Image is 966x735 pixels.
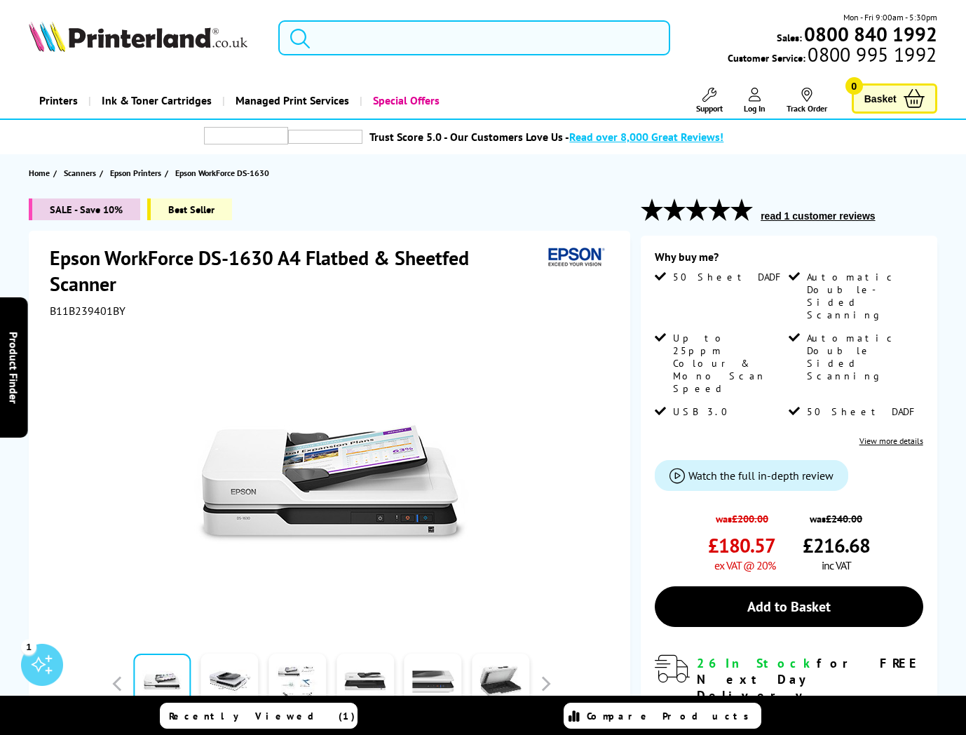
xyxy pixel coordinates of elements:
a: Managed Print Services [222,83,360,119]
a: Scanners [64,166,100,180]
span: Log In [744,103,766,114]
span: Epson WorkForce DS-1630 [175,168,269,178]
span: ex VAT @ 20% [714,558,775,572]
span: Compare Products [587,710,756,722]
span: Read over 8,000 Great Reviews! [569,130,723,144]
a: View more details [859,436,923,446]
span: Home [29,166,50,180]
span: 50 Sheet DADF [673,271,785,283]
a: Log In [744,88,766,114]
img: trustpilot rating [288,130,362,144]
strike: £200.00 [732,512,768,525]
span: Up to 25ppm Colour & Mono Scan Speed [673,332,786,395]
span: 26 In Stock [697,655,817,671]
span: Mon - Fri 9:00am - 5:30pm [843,11,937,24]
span: 0800 995 1992 [805,48,937,61]
span: 0 [845,77,863,95]
span: 50 Sheet DADF [807,405,919,418]
h1: Epson WorkForce DS-1630 A4 Flatbed & Sheetfed Scanner [50,245,543,297]
a: Home [29,166,53,180]
a: Recently Viewed (1) [160,703,358,729]
span: £216.68 [803,532,870,558]
div: Why buy me? [655,250,923,271]
span: Ink & Toner Cartridges [102,83,212,119]
a: Add to Basket [655,586,923,627]
img: Epson [543,245,607,271]
span: SALE - Save 10% [29,198,140,220]
a: Support [696,88,723,114]
span: USB 3.0 [673,405,728,418]
b: 0800 840 1992 [804,21,937,47]
a: Basket 0 [852,83,937,114]
a: Printers [29,83,88,119]
strike: £240.00 [826,512,862,525]
a: Trust Score 5.0 - Our Customers Love Us -Read over 8,000 Great Reviews! [369,130,723,144]
span: Product Finder [7,332,21,404]
a: Special Offers [360,83,450,119]
span: was [803,505,870,525]
span: Basket [864,89,897,108]
span: £180.57 [708,532,775,558]
span: Customer Service: [728,48,937,65]
span: was [708,505,775,525]
span: Epson Printers [110,166,161,180]
div: for FREE Next Day Delivery [697,655,923,703]
a: 0800 840 1992 [802,27,937,41]
span: Sales: [777,31,802,44]
span: Scanners [64,166,96,180]
a: Compare Products [564,703,761,729]
a: Track Order [787,88,827,114]
img: Printerland Logo [29,21,247,52]
a: Epson Printers [110,166,165,180]
span: Recently Viewed (1) [169,710,355,722]
span: Best Seller [147,198,232,220]
span: inc VAT [822,558,851,572]
img: trustpilot rating [204,127,288,144]
button: read 1 customer reviews [756,210,879,222]
span: Automatic Double-Sided Scanning [807,271,920,321]
span: Automatic Double Sided Scanning [807,332,920,382]
img: Epson WorkForce DS-1630 [194,346,469,621]
a: Printerland Logo [29,21,260,55]
span: Watch the full in-depth review [688,468,834,483]
span: Support [696,103,723,114]
a: Ink & Toner Cartridges [88,83,222,119]
div: 1 [21,639,36,654]
span: B11B239401BY [50,304,125,318]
